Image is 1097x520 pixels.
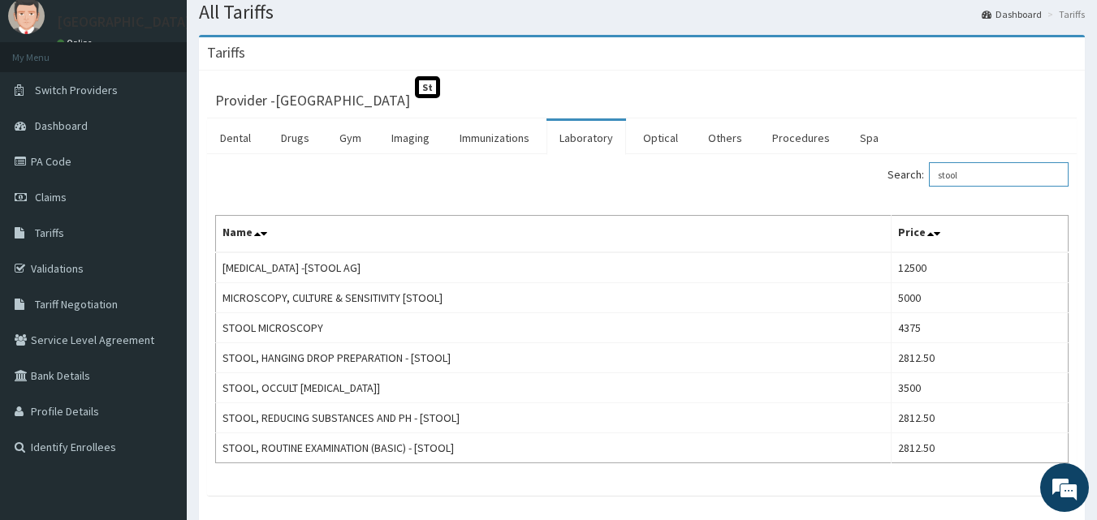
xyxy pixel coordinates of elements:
a: Dashboard [982,7,1042,21]
a: Imaging [378,121,443,155]
div: Minimize live chat window [266,8,305,47]
a: Gym [326,121,374,155]
span: Tariff Negotiation [35,297,118,312]
span: We're online! [94,157,224,320]
label: Search: [888,162,1069,187]
a: Laboratory [546,121,626,155]
td: STOOL, HANGING DROP PREPARATION - [STOOL] [216,343,892,373]
td: STOOL, OCCULT [MEDICAL_DATA]] [216,373,892,403]
span: St [415,76,440,98]
td: 12500 [891,252,1068,283]
td: MICROSCOPY, CULTURE & SENSITIVITY [STOOL] [216,283,892,313]
a: Dental [207,121,264,155]
img: d_794563401_company_1708531726252_794563401 [30,81,66,122]
td: [MEDICAL_DATA] -[STOOL AG] [216,252,892,283]
a: Online [57,37,96,49]
span: Claims [35,190,67,204]
div: Chat with us now [84,91,273,112]
h1: All Tariffs [199,2,1085,23]
a: Drugs [268,121,322,155]
li: Tariffs [1043,7,1085,21]
td: STOOL MICROSCOPY [216,313,892,343]
td: STOOL, ROUTINE EXAMINATION (BASIC) - [STOOL] [216,433,892,463]
span: Switch Providers [35,83,118,97]
span: Dashboard [35,118,88,133]
a: Spa [847,121,892,155]
td: 4375 [891,313,1068,343]
th: Price [891,216,1068,253]
td: STOOL, REDUCING SUBSTANCES AND PH - [STOOL] [216,403,892,433]
td: 5000 [891,283,1068,313]
td: 3500 [891,373,1068,403]
a: Optical [630,121,691,155]
p: [GEOGRAPHIC_DATA] [57,15,191,29]
td: 2812.50 [891,433,1068,463]
textarea: Type your message and hit 'Enter' [8,347,309,404]
td: 2812.50 [891,403,1068,433]
a: Procedures [759,121,843,155]
h3: Tariffs [207,45,245,60]
a: Others [695,121,755,155]
input: Search: [929,162,1069,187]
th: Name [216,216,892,253]
h3: Provider - [GEOGRAPHIC_DATA] [215,93,410,108]
span: Tariffs [35,226,64,240]
td: 2812.50 [891,343,1068,373]
a: Immunizations [447,121,542,155]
